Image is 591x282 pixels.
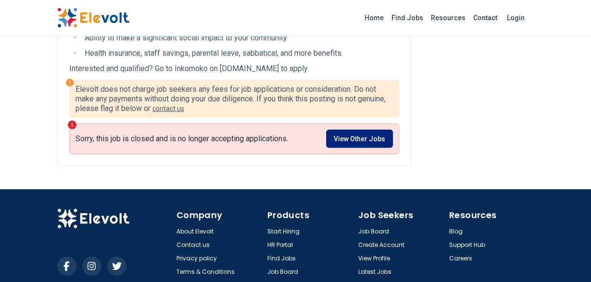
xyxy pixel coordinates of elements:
[82,48,399,59] li: Health insurance, staff savings, parental leave, sabbatical, and more benefits.
[152,105,184,112] a: contact us
[75,134,288,144] p: Sorry, this job is closed and is no longer accepting applications.
[176,228,214,235] a: About Elevolt
[176,241,210,249] a: Contact us
[449,228,463,235] a: Blog
[326,130,393,148] a: View Other Jobs
[543,236,591,282] iframe: Chat Widget
[501,8,530,27] a: Login
[449,208,534,222] h4: Resources
[267,255,296,262] a: Find Jobs
[358,241,404,249] a: Create Account
[449,255,472,262] a: Careers
[267,228,300,235] a: Start Hiring
[176,255,217,262] a: Privacy policy
[388,10,427,25] a: Find Jobs
[75,85,393,113] p: Elevolt does not charge job seekers any fees for job applications or consideration. Do not make a...
[267,268,298,276] a: Job Board
[176,268,235,276] a: Terms & Conditions
[358,268,391,276] a: Latest Jobs
[358,255,390,262] a: View Profile
[69,63,399,74] p: Interested and qualified? Go to Inkomoko on [DOMAIN_NAME] to apply
[358,208,443,222] h4: Job Seekers
[57,208,129,229] img: Elevolt
[267,241,293,249] a: HR Portal
[176,208,262,222] h4: Company
[358,228,389,235] a: Job Board
[361,10,388,25] a: Home
[469,10,501,25] a: Contact
[427,10,469,25] a: Resources
[57,8,129,28] img: Elevolt
[82,32,399,44] li: Ability to make a significant social impact to your community
[449,241,485,249] a: Support Hub
[267,208,352,222] h4: Products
